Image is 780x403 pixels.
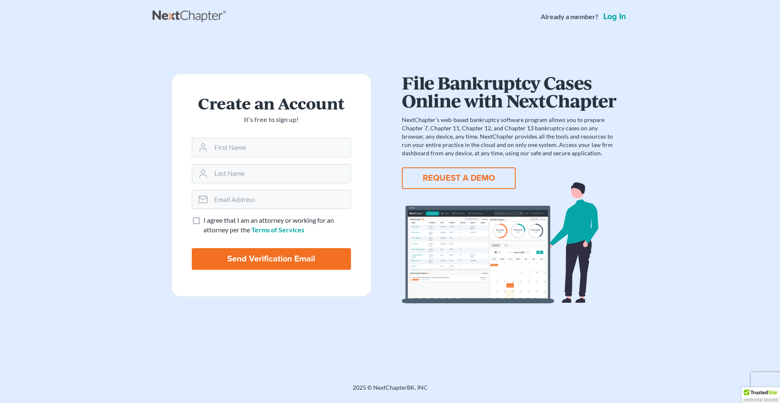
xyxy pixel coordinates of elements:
[192,248,351,270] input: Send Verification Email
[211,164,351,183] input: Last Name
[153,383,628,398] div: 2025 © NextChapterBK, INC
[602,12,628,21] a: Log in
[192,115,351,124] p: It’s free to sign up!
[742,387,780,403] div: TrustedSite Certified
[541,12,598,22] strong: Already a member?
[211,138,351,157] input: First Name
[402,74,616,109] h1: File Bankruptcy Cases Online with NextChapter
[402,167,516,189] button: REQUEST A DEMO
[211,190,351,209] input: Email Address
[251,226,304,234] a: Terms of Services
[192,94,351,112] h2: Create an Account
[402,116,616,157] p: NextChapter’s web-based bankruptcy software program allows you to prepare Chapter 7, Chapter 11, ...
[402,182,616,303] img: dashboard-867a026336fddd4d87f0941869007d5e2a59e2bc3a7d80a2916e9f42c0117099.svg
[203,216,334,234] span: I agree that I am an attorney or working for an attorney per the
